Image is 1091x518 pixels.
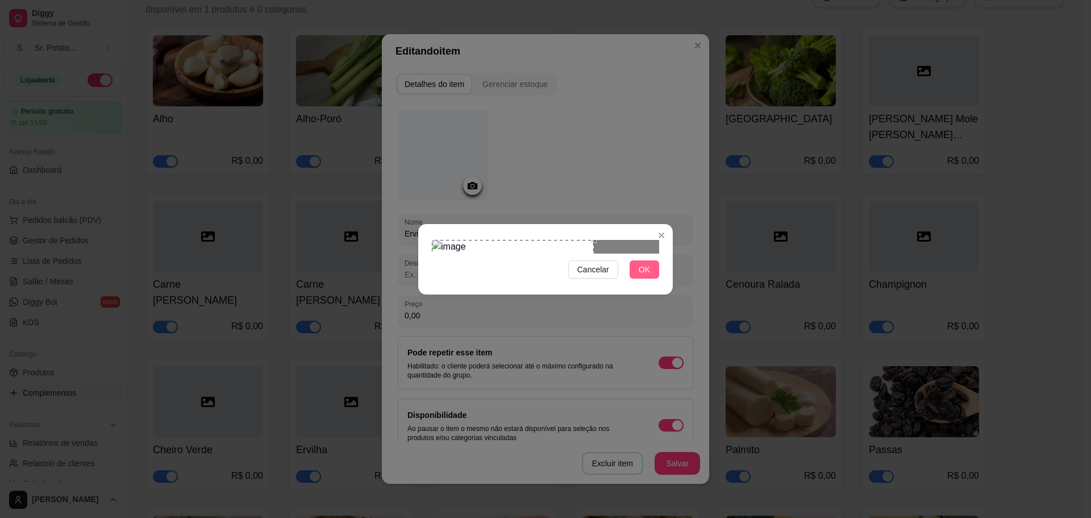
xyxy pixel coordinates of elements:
[652,226,671,245] button: Close
[577,263,609,276] span: Cancelar
[432,240,594,402] div: Use the arrow keys to move the crop selection area
[630,260,659,279] button: OK
[568,260,618,279] button: Cancelar
[639,263,650,276] span: OK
